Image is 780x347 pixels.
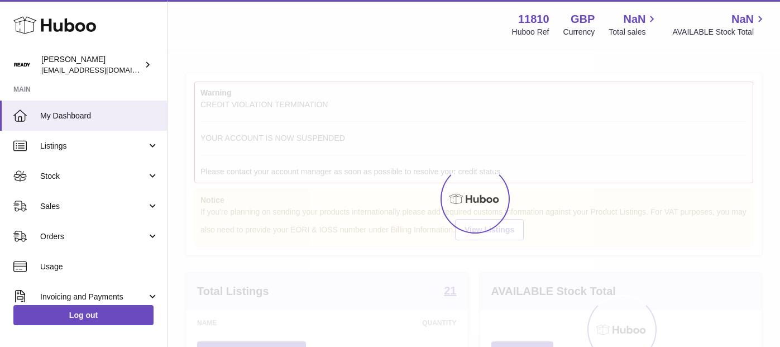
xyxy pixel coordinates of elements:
span: NaN [623,12,645,27]
div: [PERSON_NAME] [41,54,142,75]
span: Sales [40,201,147,212]
span: Listings [40,141,147,151]
strong: GBP [571,12,595,27]
a: NaN Total sales [609,12,658,37]
span: Usage [40,262,159,272]
span: Total sales [609,27,658,37]
strong: 11810 [518,12,549,27]
div: Currency [563,27,595,37]
span: Orders [40,231,147,242]
span: NaN [731,12,754,27]
span: Invoicing and Payments [40,292,147,302]
span: My Dashboard [40,111,159,121]
div: Huboo Ref [512,27,549,37]
img: internalAdmin-11810@internal.huboo.com [13,56,30,73]
span: [EMAIL_ADDRESS][DOMAIN_NAME] [41,65,164,74]
span: AVAILABLE Stock Total [672,27,767,37]
span: Stock [40,171,147,182]
a: NaN AVAILABLE Stock Total [672,12,767,37]
a: Log out [13,305,154,325]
